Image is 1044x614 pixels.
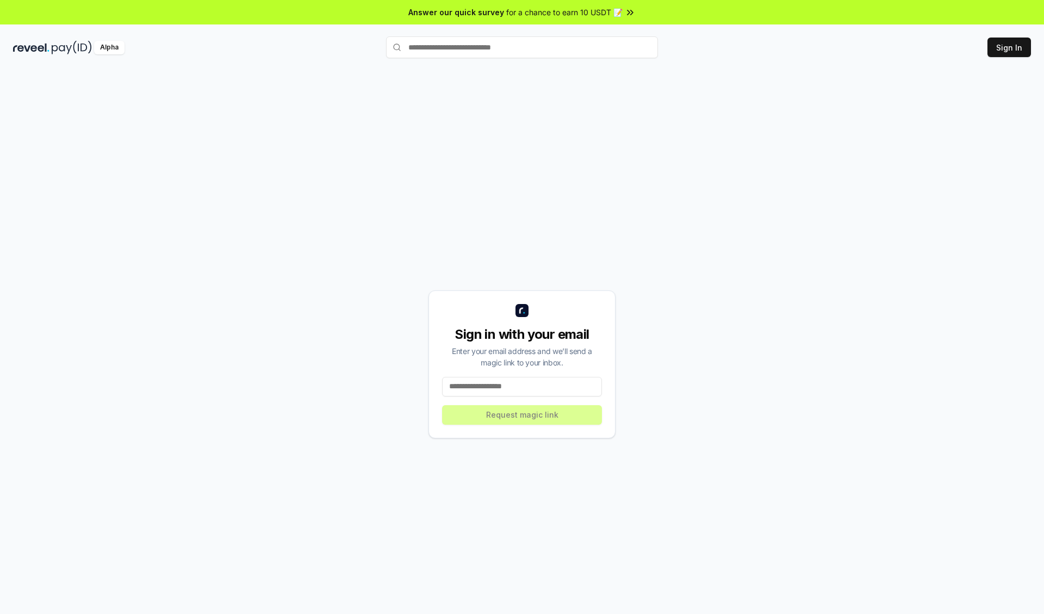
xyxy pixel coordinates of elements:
div: Alpha [94,41,125,54]
img: pay_id [52,41,92,54]
span: for a chance to earn 10 USDT 📝 [506,7,623,18]
div: Sign in with your email [442,326,602,343]
img: reveel_dark [13,41,49,54]
img: logo_small [515,304,529,317]
div: Enter your email address and we’ll send a magic link to your inbox. [442,345,602,368]
span: Answer our quick survey [408,7,504,18]
button: Sign In [987,38,1031,57]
